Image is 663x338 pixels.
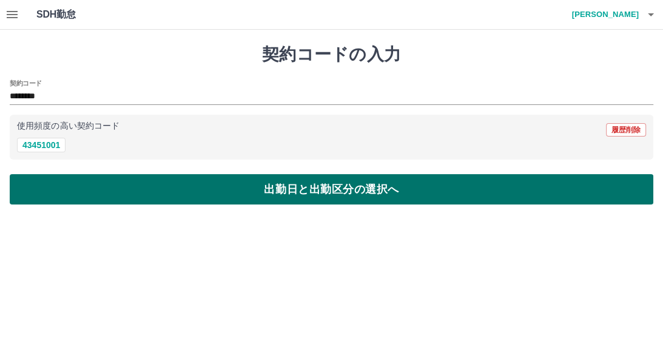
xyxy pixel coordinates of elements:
p: 使用頻度の高い契約コード [17,122,119,130]
h2: 契約コード [10,78,42,88]
button: 43451001 [17,138,66,152]
button: 履歴削除 [606,123,646,137]
button: 出勤日と出勤区分の選択へ [10,174,653,204]
h1: 契約コードの入力 [10,44,653,65]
